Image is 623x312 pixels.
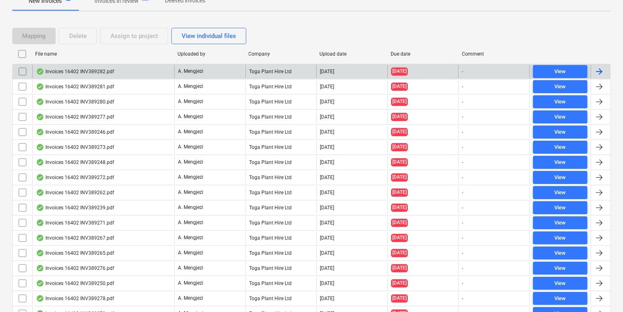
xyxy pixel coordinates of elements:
div: Toga Plant Hire Ltd [245,156,317,169]
div: Invoices 16402 INV389277.pdf [36,114,114,120]
span: [DATE] [391,113,408,121]
div: - [462,114,463,120]
button: View [533,95,587,108]
div: OCR finished [36,295,44,302]
div: Invoices 16402 INV389262.pdf [36,189,114,196]
div: - [462,84,463,90]
p: A. Mengjezi [178,83,203,90]
div: OCR finished [36,250,44,256]
div: [DATE] [320,159,334,165]
p: A. Mengjezi [178,189,203,196]
span: [DATE] [391,279,408,287]
button: View [533,126,587,139]
p: A. Mengjezi [178,144,203,150]
div: Invoices 16402 INV389250.pdf [36,280,114,287]
span: [DATE] [391,249,408,257]
button: View [533,216,587,229]
p: A. Mengjezi [178,113,203,120]
button: View [533,262,587,275]
button: View [533,186,587,199]
div: [DATE] [320,175,334,180]
div: Uploaded by [178,51,242,57]
button: View [533,141,587,154]
div: Invoices 16402 INV389272.pdf [36,174,114,181]
span: [DATE] [391,219,408,227]
div: - [462,69,463,74]
div: - [462,99,463,105]
p: A. Mengjezi [178,68,203,75]
span: [DATE] [391,204,408,211]
div: OCR finished [36,204,44,211]
span: [DATE] [391,294,408,302]
div: OCR finished [36,189,44,196]
span: [DATE] [391,264,408,272]
div: Company [249,51,313,57]
div: File name [35,51,171,57]
div: OCR finished [36,129,44,135]
div: [DATE] [320,296,334,301]
div: Invoices 16402 INV389276.pdf [36,265,114,272]
div: - [462,296,463,301]
div: View [555,249,566,258]
div: View [555,67,566,76]
div: OCR finished [36,83,44,90]
span: [DATE] [391,98,408,105]
div: Invoices 16402 INV389281.pdf [36,83,114,90]
div: Toga Plant Hire Ltd [245,141,317,154]
div: OCR finished [36,280,44,287]
span: [DATE] [391,189,408,196]
div: Due date [391,51,455,57]
div: - [462,220,463,226]
button: View individual files [171,28,246,44]
div: Comment [462,51,526,57]
div: View [555,128,566,137]
div: [DATE] [320,281,334,286]
div: OCR finished [36,265,44,272]
p: A. Mengjezi [178,159,203,166]
p: A. Mengjezi [178,98,203,105]
div: Invoices 16402 INV389282.pdf [36,68,114,75]
div: Invoices 16402 INV389248.pdf [36,159,114,166]
div: [DATE] [320,235,334,241]
div: - [462,190,463,195]
div: Toga Plant Hire Ltd [245,95,317,108]
div: View [555,188,566,198]
div: [DATE] [320,84,334,90]
div: Invoices 16402 INV389271.pdf [36,220,114,226]
div: Invoices 16402 INV389265.pdf [36,250,114,256]
span: [DATE] [391,128,408,136]
span: [DATE] [391,67,408,75]
div: OCR finished [36,114,44,120]
div: [DATE] [320,99,334,105]
div: View [555,112,566,122]
div: Toga Plant Hire Ltd [245,277,317,290]
div: Toga Plant Hire Ltd [245,216,317,229]
button: View [533,171,587,184]
div: View [555,264,566,273]
button: View [533,231,587,245]
p: A. Mengjezi [178,295,203,302]
div: - [462,265,463,271]
div: Toga Plant Hire Ltd [245,292,317,305]
p: A. Mengjezi [178,174,203,181]
button: View [533,80,587,93]
div: Toga Plant Hire Ltd [245,186,317,199]
div: [DATE] [320,265,334,271]
div: Invoices 16402 INV389278.pdf [36,295,114,302]
button: View [533,110,587,123]
button: View [533,65,587,78]
div: Toga Plant Hire Ltd [245,110,317,123]
div: Upload date [319,51,384,57]
div: Toga Plant Hire Ltd [245,247,317,260]
div: [DATE] [320,190,334,195]
div: View [555,158,566,167]
button: View [533,156,587,169]
div: View [555,279,566,288]
div: View [555,173,566,182]
div: Toga Plant Hire Ltd [245,231,317,245]
div: [DATE] [320,220,334,226]
button: View [533,292,587,305]
span: [DATE] [391,83,408,90]
div: - [462,205,463,211]
div: OCR finished [36,220,44,226]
